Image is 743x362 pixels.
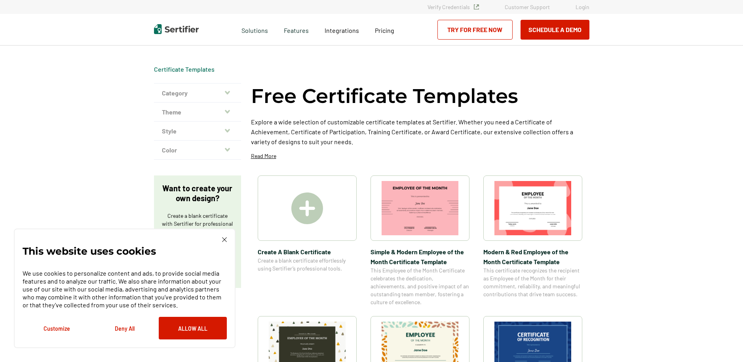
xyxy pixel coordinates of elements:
img: Sertifier | Digital Credentialing Platform [154,24,199,34]
p: Create a blank certificate with Sertifier for professional presentations, credentials, and custom... [162,212,233,251]
span: Create A Blank Certificate [258,247,357,257]
img: Modern & Red Employee of the Month Certificate Template [494,181,571,235]
p: Want to create your own design? [162,183,233,203]
p: We use cookies to personalize content and ads, to provide social media features and to analyze ou... [23,269,227,309]
button: Schedule a Demo [521,20,589,40]
button: Theme [154,103,241,122]
img: Verified [474,4,479,10]
span: This Employee of the Month Certificate celebrates the dedication, achievements, and positive impa... [371,267,469,306]
a: Verify Credentials [428,4,479,10]
a: Pricing [375,25,394,34]
a: Modern & Red Employee of the Month Certificate TemplateModern & Red Employee of the Month Certifi... [483,175,582,306]
button: Color [154,141,241,160]
a: Simple & Modern Employee of the Month Certificate TemplateSimple & Modern Employee of the Month C... [371,175,469,306]
span: Features [284,25,309,34]
span: Create a blank certificate effortlessly using Sertifier’s professional tools. [258,257,357,272]
button: Category [154,84,241,103]
button: Style [154,122,241,141]
button: Allow All [159,317,227,339]
a: Customer Support [505,4,550,10]
a: Integrations [325,25,359,34]
p: Read More [251,152,276,160]
span: This certificate recognizes the recipient as Employee of the Month for their commitment, reliabil... [483,267,582,298]
a: Try for Free Now [437,20,513,40]
span: Integrations [325,27,359,34]
span: Pricing [375,27,394,34]
h1: Free Certificate Templates [251,83,518,109]
span: Solutions [241,25,268,34]
p: This website uses cookies [23,247,156,255]
a: Login [576,4,589,10]
button: Deny All [91,317,159,339]
a: Certificate Templates [154,65,215,73]
button: Customize [23,317,91,339]
div: Breadcrumb [154,65,215,73]
span: Modern & Red Employee of the Month Certificate Template [483,247,582,267]
span: Simple & Modern Employee of the Month Certificate Template [371,247,469,267]
img: Simple & Modern Employee of the Month Certificate Template [382,181,458,235]
img: Cookie Popup Close [222,237,227,242]
img: Create A Blank Certificate [291,192,323,224]
p: Explore a wide selection of customizable certificate templates at Sertifier. Whether you need a C... [251,117,589,147]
